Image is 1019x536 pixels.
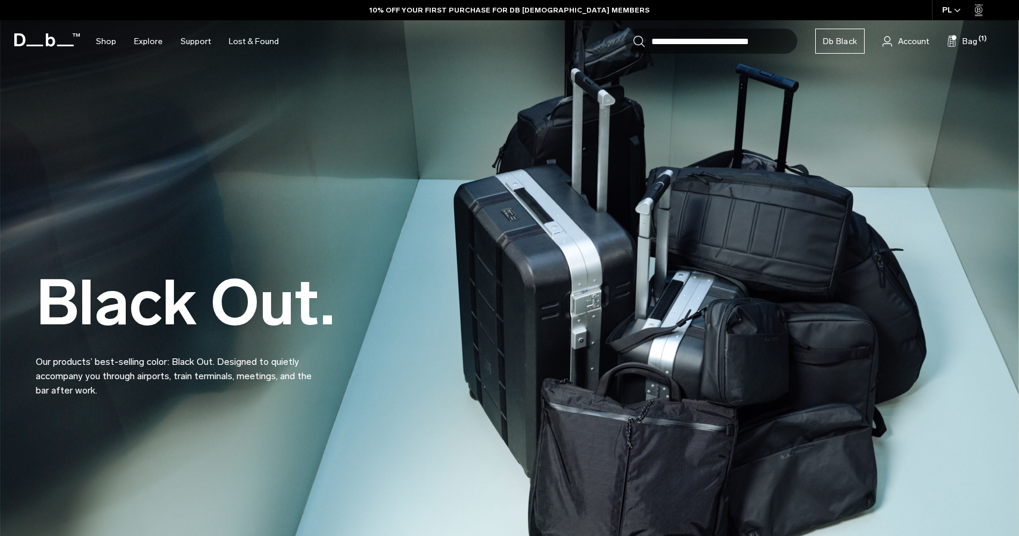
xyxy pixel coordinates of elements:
[36,340,322,398] p: Our products’ best-selling color: Black Out. Designed to quietly accompany you through airports, ...
[898,35,929,48] span: Account
[87,20,288,63] nav: Main Navigation
[883,34,929,48] a: Account
[815,29,865,54] a: Db Black
[134,20,163,63] a: Explore
[947,34,977,48] button: Bag (1)
[36,272,335,334] h2: Black Out.
[181,20,211,63] a: Support
[96,20,116,63] a: Shop
[229,20,279,63] a: Lost & Found
[978,34,987,44] span: (1)
[962,35,977,48] span: Bag
[369,5,650,16] a: 10% OFF YOUR FIRST PURCHASE FOR DB [DEMOGRAPHIC_DATA] MEMBERS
